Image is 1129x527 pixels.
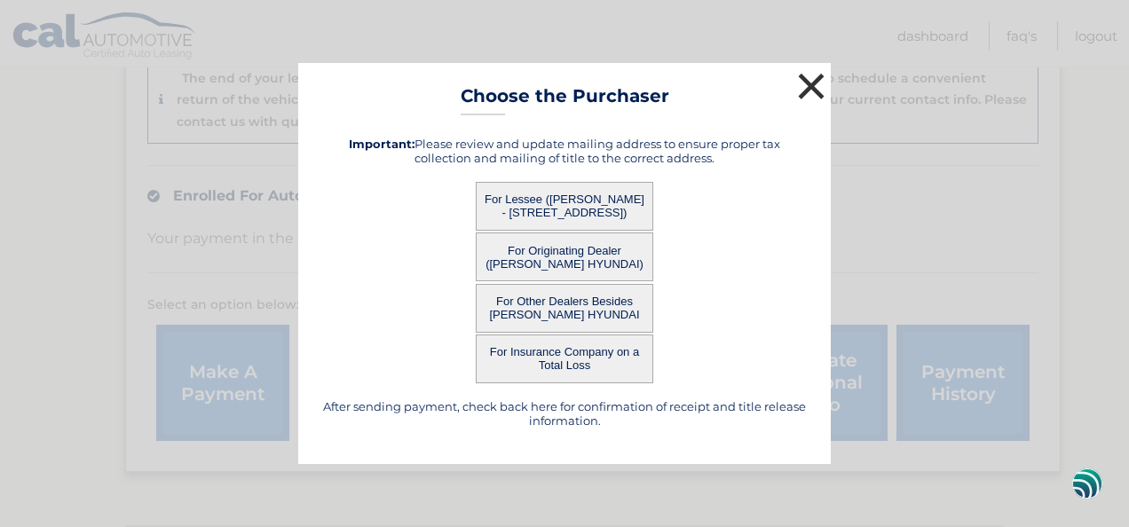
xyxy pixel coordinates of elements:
button: For Insurance Company on a Total Loss [476,334,653,383]
h3: Choose the Purchaser [461,85,669,116]
img: svg+xml;base64,PHN2ZyB3aWR0aD0iNDgiIGhlaWdodD0iNDgiIHZpZXdCb3g9IjAgMCA0OCA0OCIgZmlsbD0ibm9uZSIgeG... [1072,468,1102,500]
h5: Please review and update mailing address to ensure proper tax collection and mailing of title to ... [320,137,809,165]
button: For Other Dealers Besides [PERSON_NAME] HYUNDAI [476,284,653,333]
button: × [793,68,829,104]
h5: After sending payment, check back here for confirmation of receipt and title release information. [320,399,809,428]
button: For Lessee ([PERSON_NAME] - [STREET_ADDRESS]) [476,182,653,231]
strong: Important: [349,137,414,151]
button: For Originating Dealer ([PERSON_NAME] HYUNDAI) [476,232,653,281]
